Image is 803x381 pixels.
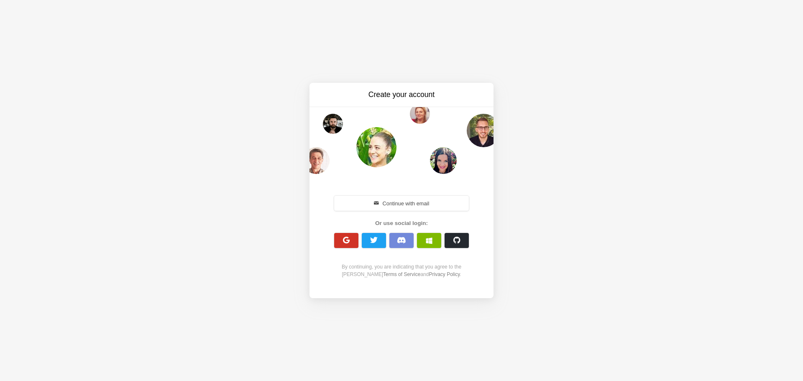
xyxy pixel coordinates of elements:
div: Or use social login: [330,219,473,228]
a: Privacy Policy [429,271,460,277]
h3: Create your account [331,89,472,100]
a: Terms of Service [383,271,420,277]
div: By continuing, you are indicating that you agree to the [PERSON_NAME] and . [330,263,473,278]
button: Continue with email [334,196,469,211]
